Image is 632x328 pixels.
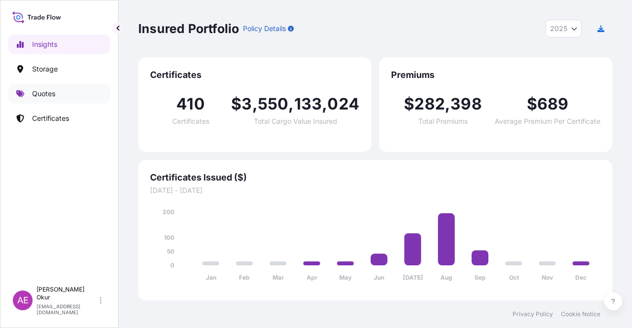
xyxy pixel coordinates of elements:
[404,96,414,112] span: $
[546,20,582,37] button: Year Selector
[8,59,110,79] a: Storage
[8,84,110,104] a: Quotes
[391,69,600,81] span: Premiums
[339,274,352,281] tspan: May
[162,208,174,216] tspan: 200
[32,113,69,123] p: Certificates
[206,274,216,281] tspan: Jan
[440,274,452,281] tspan: Aug
[243,24,286,34] p: Policy Details
[8,109,110,128] a: Certificates
[527,96,537,112] span: $
[32,89,55,99] p: Quotes
[252,96,258,112] span: ,
[561,310,600,318] a: Cookie Notice
[550,24,567,34] span: 2025
[164,234,174,241] tspan: 100
[37,303,98,315] p: [EMAIL_ADDRESS][DOMAIN_NAME]
[513,310,553,318] a: Privacy Policy
[176,96,205,112] span: 410
[495,118,600,125] span: Average Premium Per Certificate
[288,96,294,112] span: ,
[414,96,445,112] span: 282
[241,96,252,112] span: 3
[8,35,110,54] a: Insights
[509,274,519,281] tspan: Oct
[322,96,327,112] span: ,
[170,261,174,269] tspan: 0
[374,274,384,281] tspan: Jun
[32,39,57,49] p: Insights
[32,64,58,74] p: Storage
[474,274,486,281] tspan: Sep
[231,96,241,112] span: $
[150,185,600,195] span: [DATE] - [DATE]
[542,274,553,281] tspan: Nov
[327,96,359,112] span: 024
[150,172,600,183] span: Certificates Issued ($)
[403,274,423,281] tspan: [DATE]
[307,274,317,281] tspan: Apr
[172,118,209,125] span: Certificates
[150,69,359,81] span: Certificates
[167,248,174,255] tspan: 50
[445,96,450,112] span: ,
[418,118,468,125] span: Total Premiums
[254,118,337,125] span: Total Cargo Value Insured
[273,274,284,281] tspan: Mar
[17,295,29,305] span: AE
[258,96,289,112] span: 550
[239,274,250,281] tspan: Feb
[537,96,569,112] span: 689
[575,274,587,281] tspan: Dec
[294,96,322,112] span: 133
[450,96,482,112] span: 398
[138,21,239,36] p: Insured Portfolio
[37,286,98,301] p: [PERSON_NAME] Okur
